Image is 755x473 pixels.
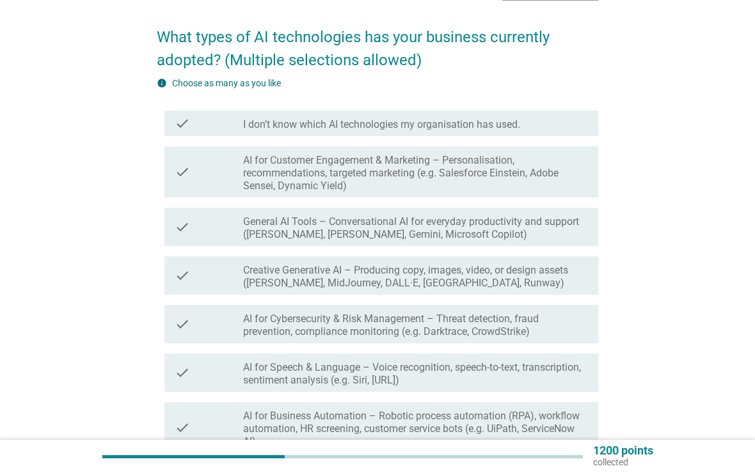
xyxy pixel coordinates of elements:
i: check [175,359,190,387]
label: Choose as many as you like [172,78,281,88]
label: General AI Tools – Conversational AI for everyday productivity and support ([PERSON_NAME], [PERSO... [243,215,588,241]
label: AI for Business Automation – Robotic process automation (RPA), workflow automation, HR screening,... [243,410,588,448]
i: info [157,78,167,88]
label: I don’t know which AI technologies my organisation has used. [243,118,520,131]
i: check [175,116,190,131]
p: 1200 points [593,445,653,456]
i: check [175,151,190,192]
i: check [175,407,190,448]
label: Creative Generative AI – Producing copy, images, video, or design assets ([PERSON_NAME], MidJourn... [243,264,588,290]
h2: What types of AI technologies has your business currently adopted? (Multiple selections allowed) [157,13,599,72]
label: AI for Speech & Language – Voice recognition, speech-to-text, transcription, sentiment analysis (... [243,361,588,387]
p: collected [593,456,653,468]
label: AI for Customer Engagement & Marketing – Personalisation, recommendations, targeted marketing (e.... [243,154,588,192]
label: AI for Cybersecurity & Risk Management – Threat detection, fraud prevention, compliance monitorin... [243,313,588,338]
i: check [175,213,190,241]
i: check [175,310,190,338]
i: check [175,261,190,290]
